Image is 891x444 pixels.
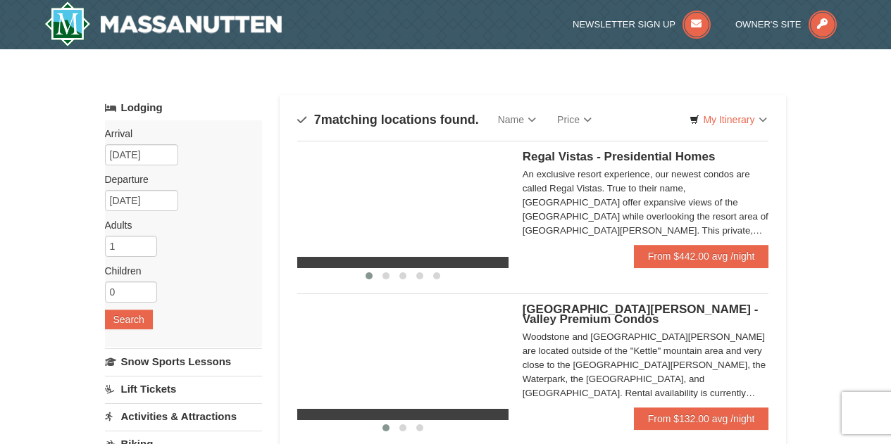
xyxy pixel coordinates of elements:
[573,19,711,30] a: Newsletter Sign Up
[105,310,153,329] button: Search
[105,348,262,374] a: Snow Sports Lessons
[523,150,716,163] span: Regal Vistas - Presidential Homes
[735,19,837,30] a: Owner's Site
[735,19,802,30] span: Owner's Site
[105,127,251,141] label: Arrival
[523,167,769,238] div: An exclusive resort experience, our newest condos are called Regal Vistas. True to their name, [G...
[487,106,547,134] a: Name
[634,407,769,430] a: From $132.00 avg /night
[105,403,262,429] a: Activities & Attractions
[573,19,675,30] span: Newsletter Sign Up
[680,109,775,130] a: My Itinerary
[105,218,251,232] label: Adults
[105,376,262,402] a: Lift Tickets
[523,330,769,400] div: Woodstone and [GEOGRAPHIC_DATA][PERSON_NAME] are located outside of the "Kettle" mountain area an...
[547,106,602,134] a: Price
[105,264,251,278] label: Children
[634,245,769,267] a: From $442.00 avg /night
[523,303,759,326] span: [GEOGRAPHIC_DATA][PERSON_NAME] - Valley Premium Condos
[44,1,282,46] img: Massanutten Resort Logo
[44,1,282,46] a: Massanutten Resort
[105,95,262,120] a: Lodging
[105,172,251,186] label: Departure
